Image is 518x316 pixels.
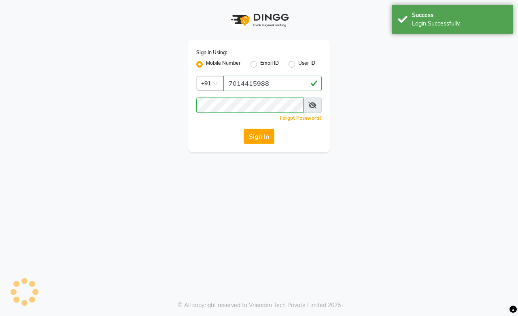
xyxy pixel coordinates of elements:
[412,11,507,19] div: Success
[223,76,322,91] input: Username
[280,115,322,121] a: Forgot Password?
[298,59,315,69] label: User ID
[206,59,241,69] label: Mobile Number
[260,59,279,69] label: Email ID
[227,8,291,32] img: logo1.svg
[196,49,227,56] label: Sign In Using:
[412,19,507,28] div: Login Successfully.
[196,98,304,113] input: Username
[244,129,274,144] button: Sign In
